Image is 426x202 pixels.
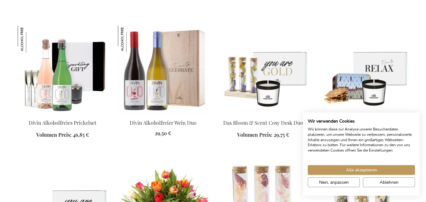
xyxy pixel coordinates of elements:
[319,179,349,186] span: Nein, anpassen
[118,26,208,114] img: Divin Non-Alcoholic Wine Duo
[308,165,415,175] button: Akzeptieren Sie alle cookies
[308,177,360,187] button: cookie Einstellungen anpassen
[130,119,196,126] a: Divin Alkoholfreier Wein Duo
[218,111,308,117] a: The Bloom & Scent Cosy Desk Duo
[308,118,415,124] h2: Wir verwenden Cookies
[346,167,377,173] span: Alle akzeptieren
[118,26,145,53] img: Divin Alkoholfreier Wein Duo
[318,111,409,117] a: Cosy Office Treats Collection
[223,119,303,126] a: Das Bloom & Scent Cosy Desk Duo
[274,131,289,138] span: 29,75 €
[318,26,409,114] img: Cosy Office Treats Collection
[18,26,45,53] img: Divin Alkoholfreies Prickelset
[380,179,399,186] span: Ablehnen
[18,111,108,117] a: Divin Non-Alcoholic Sparkling Set Divin Alkoholfreies Prickelset
[118,111,208,117] a: Divin Non-Alcoholic Wine Duo Divin Alkoholfreier Wein Duo
[363,177,415,187] button: Alle verweigern cookies
[36,131,72,138] span: Volumen Preis:
[237,131,272,138] span: Volumen Preis:
[218,26,308,114] img: The Bloom & Scent Cosy Desk Duo
[18,26,108,114] img: Divin Non-Alcoholic Sparkling Set
[155,130,171,136] span: 29,50 €
[36,131,89,139] a: Volumen Preis: 46,85 €
[73,131,89,138] span: 46,85 €
[308,127,415,153] p: Wir können diese zur Analyse unserer Besucherdaten platzieren, um unsere Webseite zu verbessern, ...
[237,131,289,139] a: Volumen Preis: 29,75 €
[29,119,96,126] a: Divin Alkoholfreies Prickelset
